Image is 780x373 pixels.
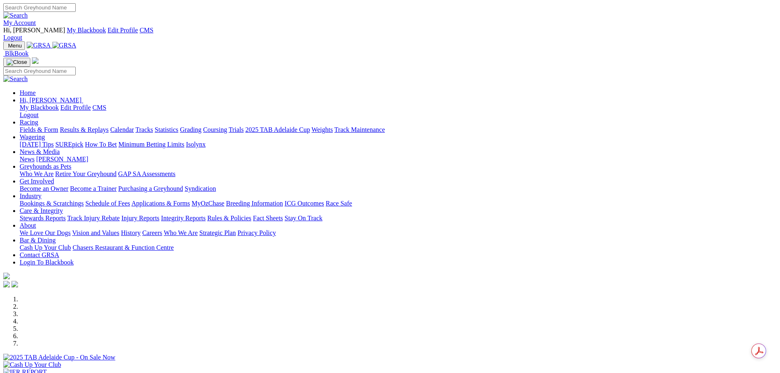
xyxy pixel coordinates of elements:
[20,126,58,133] a: Fields & Form
[326,200,352,207] a: Race Safe
[312,126,333,133] a: Weights
[285,215,322,222] a: Stay On Track
[118,170,176,177] a: GAP SA Assessments
[3,27,65,34] span: Hi, [PERSON_NAME]
[20,97,81,104] span: Hi, [PERSON_NAME]
[5,50,29,57] span: BlkBook
[67,215,120,222] a: Track Injury Rebate
[3,50,29,57] a: BlkBook
[20,229,70,236] a: We Love Our Dogs
[285,200,324,207] a: ICG Outcomes
[20,185,68,192] a: Become an Owner
[20,178,54,185] a: Get Involved
[93,104,106,111] a: CMS
[186,141,206,148] a: Isolynx
[85,200,130,207] a: Schedule of Fees
[199,229,236,236] a: Strategic Plan
[8,43,22,49] span: Menu
[85,141,117,148] a: How To Bet
[155,126,179,133] a: Statistics
[20,237,56,244] a: Bar & Dining
[121,229,140,236] a: History
[3,12,28,19] img: Search
[72,229,119,236] a: Vision and Values
[207,215,251,222] a: Rules & Policies
[245,126,310,133] a: 2025 TAB Adelaide Cup
[20,170,777,178] div: Greyhounds as Pets
[27,42,51,49] img: GRSA
[226,200,283,207] a: Breeding Information
[20,133,45,140] a: Wagering
[20,163,71,170] a: Greyhounds as Pets
[61,104,91,111] a: Edit Profile
[20,104,777,119] div: Hi, [PERSON_NAME]
[20,170,54,177] a: Who We Are
[20,215,66,222] a: Stewards Reports
[3,361,61,368] img: Cash Up Your Club
[32,57,38,64] img: logo-grsa-white.png
[20,244,777,251] div: Bar & Dining
[110,126,134,133] a: Calendar
[3,75,28,83] img: Search
[20,215,777,222] div: Care & Integrity
[136,126,153,133] a: Tracks
[161,215,206,222] a: Integrity Reports
[3,19,36,26] a: My Account
[140,27,154,34] a: CMS
[20,192,41,199] a: Industry
[20,141,54,148] a: [DATE] Tips
[20,222,36,229] a: About
[72,244,174,251] a: Chasers Restaurant & Function Centre
[70,185,117,192] a: Become a Trainer
[164,229,198,236] a: Who We Are
[7,59,27,66] img: Close
[118,185,183,192] a: Purchasing a Greyhound
[20,156,34,163] a: News
[180,126,201,133] a: Grading
[20,251,59,258] a: Contact GRSA
[192,200,224,207] a: MyOzChase
[20,119,38,126] a: Racing
[55,170,117,177] a: Retire Your Greyhound
[20,126,777,133] div: Racing
[3,273,10,279] img: logo-grsa-white.png
[20,156,777,163] div: News & Media
[142,229,162,236] a: Careers
[67,27,106,34] a: My Blackbook
[60,126,109,133] a: Results & Replays
[20,148,60,155] a: News & Media
[3,41,25,50] button: Toggle navigation
[203,126,227,133] a: Coursing
[3,354,115,361] img: 2025 TAB Adelaide Cup - On Sale Now
[11,281,18,287] img: twitter.svg
[20,89,36,96] a: Home
[20,259,74,266] a: Login To Blackbook
[20,200,777,207] div: Industry
[20,244,71,251] a: Cash Up Your Club
[3,27,777,41] div: My Account
[335,126,385,133] a: Track Maintenance
[20,104,59,111] a: My Blackbook
[20,207,63,214] a: Care & Integrity
[20,111,38,118] a: Logout
[253,215,283,222] a: Fact Sheets
[3,58,30,67] button: Toggle navigation
[121,215,159,222] a: Injury Reports
[185,185,216,192] a: Syndication
[237,229,276,236] a: Privacy Policy
[3,281,10,287] img: facebook.svg
[3,34,22,41] a: Logout
[36,156,88,163] a: [PERSON_NAME]
[20,229,777,237] div: About
[20,141,777,148] div: Wagering
[228,126,244,133] a: Trials
[20,97,83,104] a: Hi, [PERSON_NAME]
[131,200,190,207] a: Applications & Forms
[3,67,76,75] input: Search
[55,141,83,148] a: SUREpick
[52,42,77,49] img: GRSA
[108,27,138,34] a: Edit Profile
[3,3,76,12] input: Search
[20,200,84,207] a: Bookings & Scratchings
[20,185,777,192] div: Get Involved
